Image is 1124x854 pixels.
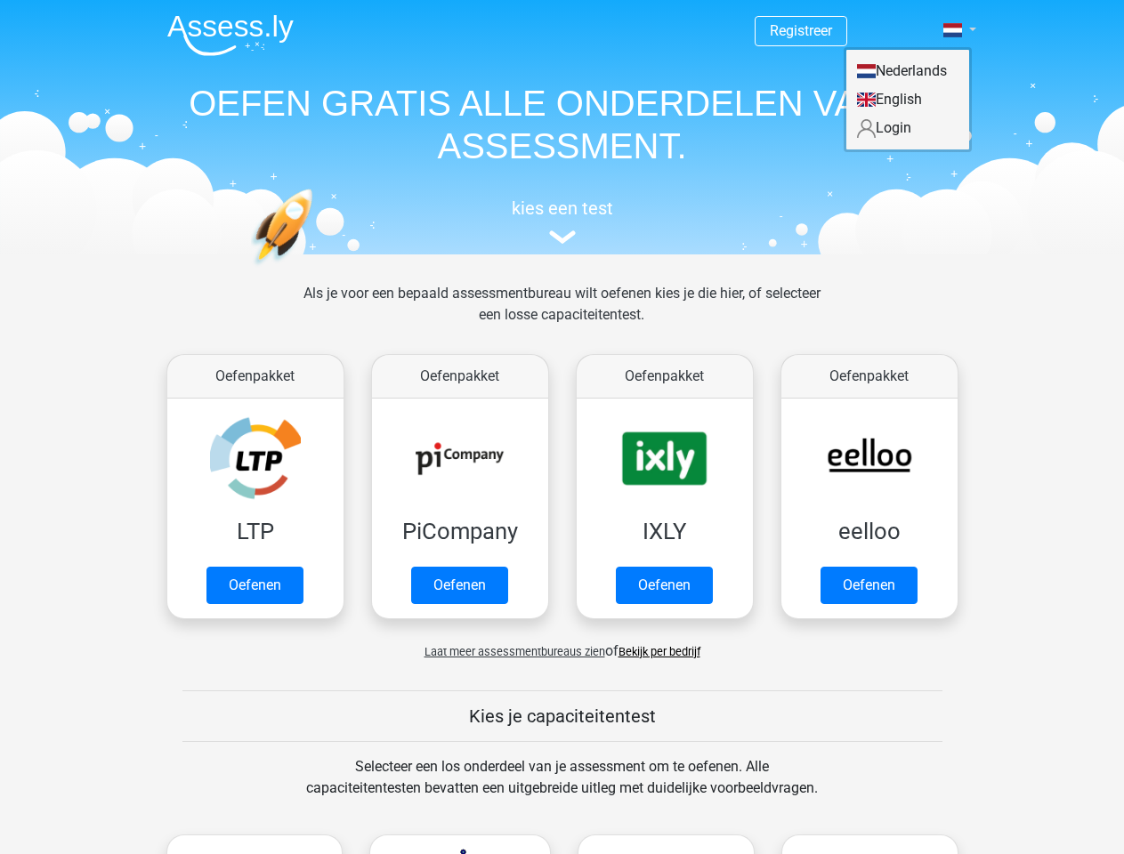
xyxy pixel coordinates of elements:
a: Oefenen [821,567,918,604]
div: of [153,626,972,662]
a: kies een test [153,197,972,245]
a: English [846,85,969,114]
a: Nederlands [846,57,969,85]
a: Oefenen [616,567,713,604]
img: assessment [549,230,576,244]
a: Registreer [770,22,832,39]
a: Oefenen [411,567,508,604]
h1: OEFEN GRATIS ALLE ONDERDELEN VAN JE ASSESSMENT. [153,82,972,167]
img: Assessly [167,14,294,56]
h5: kies een test [153,197,972,219]
a: Login [846,114,969,142]
span: Laat meer assessmentbureaus zien [425,645,605,658]
div: Als je voor een bepaald assessmentbureau wilt oefenen kies je die hier, of selecteer een losse ca... [289,283,835,347]
img: oefenen [251,189,382,350]
div: Selecteer een los onderdeel van je assessment om te oefenen. Alle capaciteitentesten bevatten een... [289,756,835,820]
a: Oefenen [206,567,303,604]
a: Bekijk per bedrijf [619,645,700,658]
h5: Kies je capaciteitentest [182,705,942,727]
